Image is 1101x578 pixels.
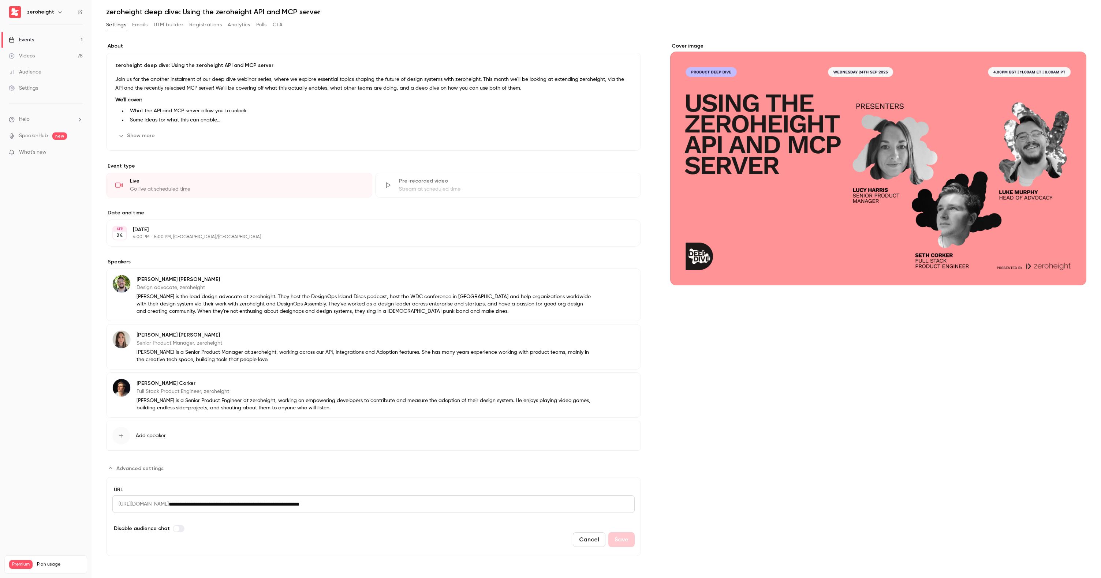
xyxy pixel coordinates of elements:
label: Cover image [670,42,1086,50]
a: SpeakerHub [19,132,48,140]
button: Registrations [189,19,222,31]
p: Event type [106,162,641,170]
div: Stream at scheduled time [399,185,632,193]
img: Lucy Harris [113,331,130,348]
span: Plan usage [37,562,82,567]
label: URL [112,486,635,493]
p: Full Stack Product Engineer, zeroheight [137,388,593,395]
div: LiveGo live at scheduled time [106,173,372,198]
label: Speakers [106,258,641,266]
div: Videos [9,52,35,60]
span: Premium [9,560,33,569]
button: Settings [106,19,126,31]
div: Audience [9,68,41,76]
p: Senior Product Manager, zeroheight [137,339,593,347]
div: Lucy Harris[PERSON_NAME] [PERSON_NAME]Senior Product Manager, zeroheight[PERSON_NAME] is a Senior... [106,324,641,369]
section: Advanced settings [106,462,641,556]
p: zeroheight deep dive: Using the zeroheight API and MCP server [115,62,632,69]
button: Emails [132,19,148,31]
img: Seth Corker [113,379,130,397]
p: Join us for the another instalment of our deep dive webinar series, where we explore essential to... [115,75,632,93]
p: [PERSON_NAME] is a Senior Product Engineer at zeroheight, working on empowering developers to con... [137,397,593,412]
section: Cover image [670,42,1086,285]
button: CTA [273,19,283,31]
p: [PERSON_NAME] is the lead design advocate at zeroheight. They host the DesignOps Island Discs pod... [137,293,593,315]
iframe: Noticeable Trigger [74,149,83,156]
label: About [106,42,641,50]
div: Pre-recorded video [399,177,632,185]
button: UTM builder [154,19,183,31]
span: Help [19,116,30,123]
div: Seth Corker[PERSON_NAME] CorkerFull Stack Product Engineer, zeroheight[PERSON_NAME] is a Senior P... [106,372,641,418]
button: Add speaker [106,421,641,451]
p: [DATE] [133,226,602,233]
li: What the API and MCP server allow you to unlock [127,107,632,115]
label: Date and time [106,209,641,217]
p: [PERSON_NAME] Corker [137,380,593,387]
span: Add speaker [136,432,166,439]
button: Polls [256,19,267,31]
button: Show more [115,130,159,142]
span: Disable audience chat [114,525,170,532]
button: Analytics [228,19,250,31]
span: Advanced settings [116,465,164,472]
div: Settings [9,85,38,92]
p: [PERSON_NAME] [PERSON_NAME] [137,276,593,283]
p: 4:00 PM - 5:00 PM, [GEOGRAPHIC_DATA]/[GEOGRAPHIC_DATA] [133,234,602,240]
h6: zeroheight [27,8,54,16]
img: Luke Murphy [113,275,130,293]
span: new [52,132,67,140]
button: Cancel [573,532,605,547]
div: Live [130,177,363,185]
h1: zeroheight deep dive: Using the zeroheight API and MCP server [106,7,1086,16]
img: zeroheight [9,6,21,18]
strong: We’ll cover: [115,97,142,102]
div: Go live at scheduled time [130,185,363,193]
div: SEP [113,226,126,232]
li: Some ideas for what this can enable [127,116,632,124]
div: Pre-recorded videoStream at scheduled time [375,173,641,198]
div: Luke Murphy[PERSON_NAME] [PERSON_NAME]Design advocate, zeroheight[PERSON_NAME] is the lead design... [106,269,641,321]
span: [URL][DOMAIN_NAME] [112,495,169,513]
button: Advanced settings [106,462,168,474]
p: [PERSON_NAME] [PERSON_NAME] [137,331,593,339]
p: [PERSON_NAME] is a Senior Product Manager at zeroheight, working across our API, Integrations and... [137,349,593,363]
p: 24 [116,232,123,239]
li: help-dropdown-opener [9,116,83,123]
span: What's new [19,149,46,156]
div: Events [9,36,34,44]
p: Design advocate, zeroheight [137,284,593,291]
